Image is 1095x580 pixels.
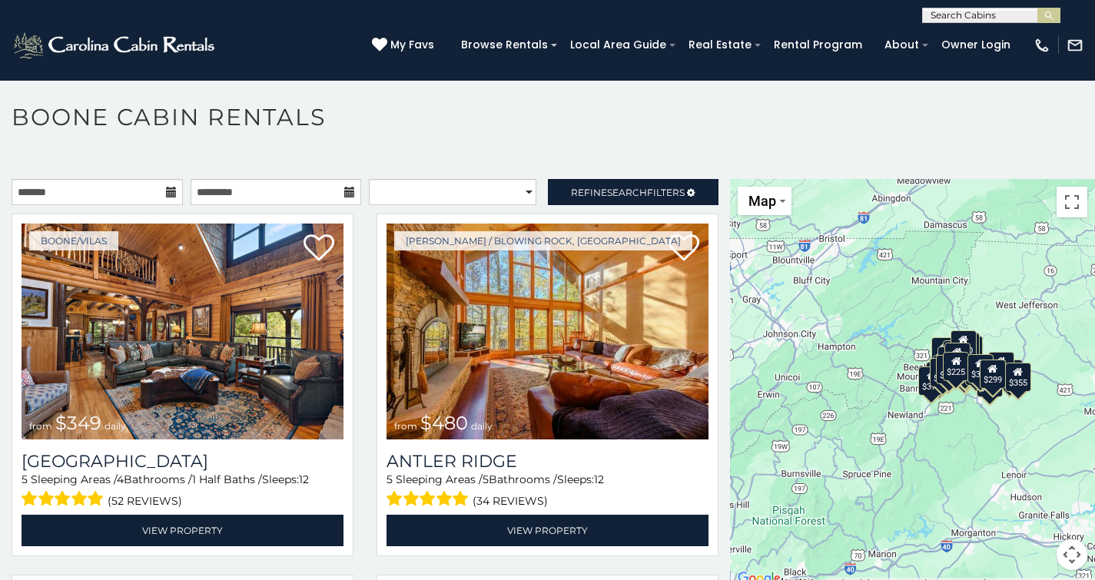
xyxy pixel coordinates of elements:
[299,472,309,486] span: 12
[372,37,438,54] a: My Favs
[951,356,977,386] div: $315
[1057,539,1087,570] button: Map camera controls
[936,355,962,384] div: $395
[387,472,708,511] div: Sleeping Areas / Bathrooms / Sleeps:
[387,224,708,439] a: Antler Ridge from $480 daily
[117,472,124,486] span: 4
[387,224,708,439] img: Antler Ridge
[108,491,182,511] span: (52 reviews)
[943,352,969,381] div: $225
[22,451,343,472] a: [GEOGRAPHIC_DATA]
[571,187,685,198] span: Refine Filters
[957,336,983,365] div: $250
[931,337,957,366] div: $635
[55,412,101,434] span: $349
[22,224,343,439] img: Diamond Creek Lodge
[607,187,647,198] span: Search
[105,420,126,432] span: daily
[483,472,489,486] span: 5
[387,451,708,472] a: Antler Ridge
[738,187,791,215] button: Change map style
[979,360,1005,389] div: $299
[950,330,976,359] div: $320
[192,472,262,486] span: 1 Half Baths /
[387,515,708,546] a: View Property
[951,352,977,381] div: $395
[918,366,944,395] div: $375
[681,33,759,57] a: Real Estate
[390,37,434,53] span: My Favs
[22,472,28,486] span: 5
[987,352,1014,381] div: $930
[387,472,393,486] span: 5
[766,33,870,57] a: Rental Program
[394,231,692,250] a: [PERSON_NAME] / Blowing Rock, [GEOGRAPHIC_DATA]
[953,333,979,362] div: $255
[977,368,1003,397] div: $350
[1057,187,1087,217] button: Toggle fullscreen view
[29,420,52,432] span: from
[22,515,343,546] a: View Property
[473,491,548,511] span: (34 reviews)
[22,224,343,439] a: Diamond Creek Lodge from $349 daily
[934,33,1018,57] a: Owner Login
[967,353,993,383] div: $380
[471,420,493,432] span: daily
[594,472,604,486] span: 12
[22,451,343,472] h3: Diamond Creek Lodge
[1067,37,1083,54] img: mail-regular-white.png
[12,30,219,61] img: White-1-2.png
[420,412,468,434] span: $480
[944,343,970,372] div: $210
[562,33,674,57] a: Local Area Guide
[29,231,118,250] a: Boone/Vilas
[304,233,334,265] a: Add to favorites
[877,33,927,57] a: About
[453,33,556,57] a: Browse Rentals
[548,179,719,205] a: RefineSearchFilters
[748,193,776,209] span: Map
[930,357,956,386] div: $325
[1004,363,1030,392] div: $355
[22,472,343,511] div: Sleeping Areas / Bathrooms / Sleeps:
[1034,37,1050,54] img: phone-regular-white.png
[394,420,417,432] span: from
